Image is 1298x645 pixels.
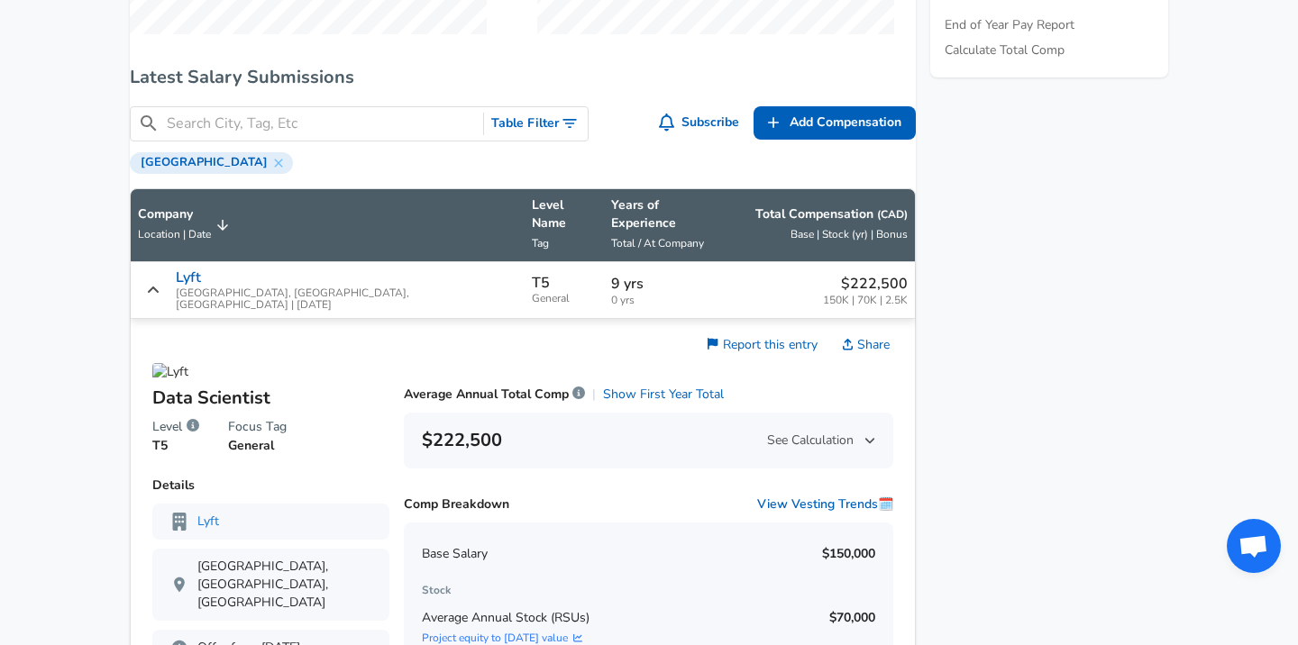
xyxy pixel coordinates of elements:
[422,581,875,600] h6: Stock
[532,293,596,304] span: General
[603,386,724,404] button: Show First Year Total
[404,386,585,404] p: Average Annual Total Comp
[655,106,747,140] button: Subscribe
[823,295,908,306] span: 150K | 70K | 2.5K
[822,545,875,563] p: $150,000
[592,386,596,404] p: |
[611,236,704,250] span: Total / At Company
[755,205,908,223] p: Total Compensation
[791,227,908,241] span: Base | Stock (yr) | Bonus
[152,363,188,381] img: Lyft
[138,205,211,223] p: Company
[611,273,718,295] p: 9 yrs
[757,495,893,513] button: View Vesting Trends🗓️
[187,417,199,437] span: Levels are a company's method of standardizing employee's scope of assumed ability, responsibilit...
[857,336,890,354] span: Share
[176,287,517,311] span: [GEOGRAPHIC_DATA], [GEOGRAPHIC_DATA], [GEOGRAPHIC_DATA] | [DATE]
[422,426,502,455] h6: $222,500
[422,545,488,563] span: Base Salary
[170,558,371,612] p: [GEOGRAPHIC_DATA], [GEOGRAPHIC_DATA], [GEOGRAPHIC_DATA]
[404,495,509,513] p: Comp Breakdown
[1227,519,1281,573] div: Open chat
[138,205,234,245] span: CompanyLocation | Date
[130,152,293,174] div: [GEOGRAPHIC_DATA]
[228,417,287,437] h6: Focus Tag
[767,432,875,450] span: See Calculation
[611,196,718,232] p: Years of Experience
[611,295,718,306] span: 0 yrs
[732,205,908,245] span: Total Compensation (CAD) Base | Stock (yr) | Bonus
[823,273,908,295] p: $222,500
[228,437,287,455] p: General
[130,63,916,92] h6: Latest Salary Submissions
[790,112,901,134] span: Add Compensation
[138,227,211,241] span: Location | Date
[945,16,1074,34] a: End of Year Pay Report
[723,336,818,353] span: Report this entry
[532,236,549,250] span: Tag
[422,609,590,626] span: Average Annual Stock (RSUs)
[532,275,550,291] p: T5
[945,41,1065,59] a: Calculate Total Comp
[133,155,275,169] span: [GEOGRAPHIC_DATA]
[152,477,389,495] p: Details
[829,609,875,627] p: $70,000
[484,107,588,141] button: Toggle Search Filters
[754,106,916,140] a: Add Compensation
[152,437,199,455] p: T5
[877,207,908,223] button: (CAD)
[532,196,596,232] p: Level Name
[152,417,182,437] span: Level
[197,513,219,531] a: Lyft
[152,385,389,412] p: Data Scientist
[167,113,476,135] input: Search City, Tag, Etc
[572,386,585,403] span: We calculate your average annual total compensation by adding your base salary to the average of ...
[176,269,201,286] p: Lyft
